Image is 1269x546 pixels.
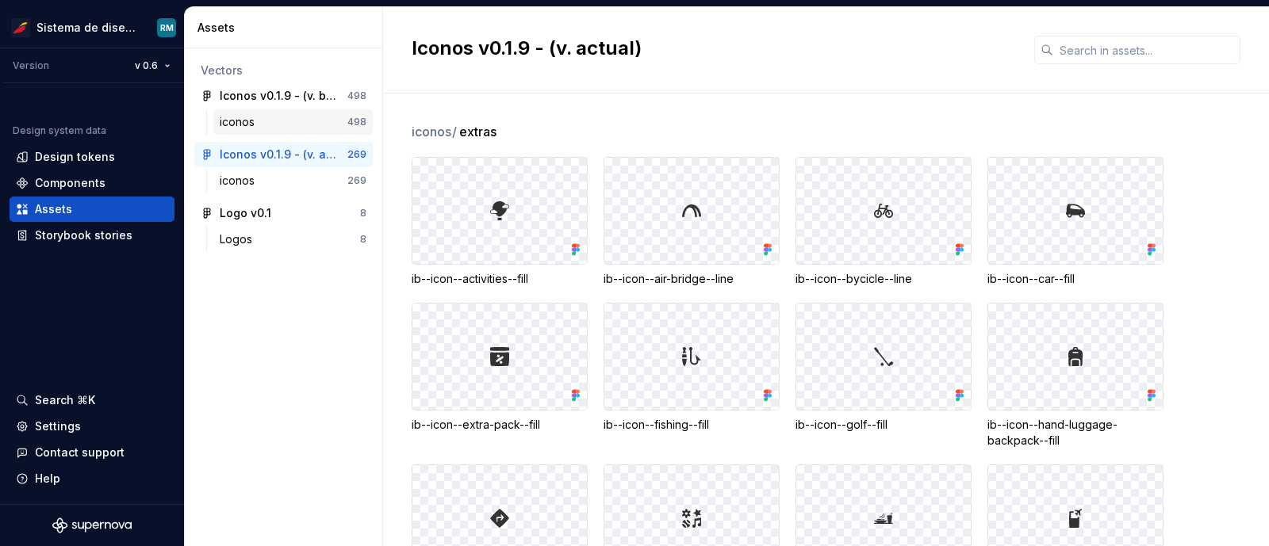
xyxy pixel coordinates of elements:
[220,88,338,104] div: Iconos v0.1.9 - (v. beta)
[220,147,338,162] div: Iconos v0.1.9 - (v. actual)
[347,116,366,128] div: 498
[11,18,30,37] img: 55604660-494d-44a9-beb2-692398e9940a.png
[10,388,174,413] button: Search ⌘K
[52,517,132,533] svg: Supernova Logo
[201,63,366,78] div: Vectors
[3,10,181,44] button: Sistema de diseño IberiaRM
[194,142,373,167] a: Iconos v0.1.9 - (v. actual)269
[194,83,373,109] a: Iconos v0.1.9 - (v. beta)498
[213,168,373,193] a: iconos269
[213,227,373,252] a: Logos8
[35,201,72,217] div: Assets
[10,197,174,222] a: Assets
[347,148,366,161] div: 269
[987,417,1164,449] div: ib--icon--hand-luggage-backpack--fill
[1053,36,1240,64] input: Search in assets...
[347,174,366,187] div: 269
[35,445,125,460] div: Contact support
[220,205,271,221] div: Logo v0.1
[13,124,106,137] div: Design system data
[36,20,138,36] div: Sistema de diseño Iberia
[412,122,458,141] span: iconos
[13,59,49,72] div: Version
[10,144,174,170] a: Design tokens
[987,271,1164,287] div: ib--icon--car--fill
[452,124,457,139] span: /
[459,122,496,141] span: extras
[220,231,259,247] div: Logos
[10,170,174,196] a: Components
[135,59,158,72] span: v 0.6
[412,36,1015,61] h2: Iconos v0.1.9 - (v. actual)
[35,175,105,191] div: Components
[604,417,780,433] div: ib--icon--fishing--fill
[194,200,373,226] a: Logo v0.18
[160,21,174,34] div: RM
[412,271,588,287] div: ib--icon--activities--fill
[796,271,972,287] div: ib--icon--bycicle--line
[796,417,972,433] div: ib--icon--golf--fill
[604,271,780,287] div: ib--icon--air-bridge--line
[35,227,132,243] div: Storybook stories
[10,223,174,248] a: Storybook stories
[10,440,174,465] button: Contact support
[197,20,376,36] div: Assets
[128,55,178,77] button: v 0.6
[347,90,366,102] div: 498
[213,109,373,135] a: iconos498
[35,392,95,408] div: Search ⌘K
[220,173,261,189] div: iconos
[10,466,174,491] button: Help
[10,414,174,439] a: Settings
[360,207,366,220] div: 8
[412,417,588,433] div: ib--icon--extra-pack--fill
[35,149,115,165] div: Design tokens
[35,471,60,487] div: Help
[35,418,81,434] div: Settings
[220,114,261,130] div: iconos
[360,233,366,246] div: 8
